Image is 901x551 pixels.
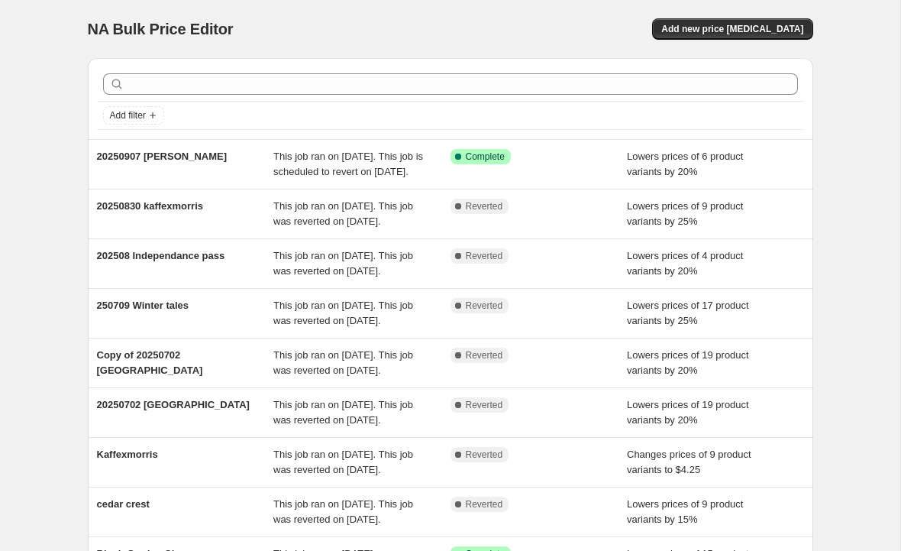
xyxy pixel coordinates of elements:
[466,349,503,361] span: Reverted
[97,349,203,376] span: Copy of 20250702 [GEOGRAPHIC_DATA]
[627,200,743,227] span: Lowers prices of 9 product variants by 25%
[103,106,164,125] button: Add filter
[466,250,503,262] span: Reverted
[652,18,812,40] button: Add new price [MEDICAL_DATA]
[97,449,158,460] span: Kaffexmorris
[627,250,743,277] span: Lowers prices of 4 product variants by 20%
[110,109,146,122] span: Add filter
[273,151,423,177] span: This job ran on [DATE]. This job is scheduled to revert on [DATE].
[88,21,234,37] span: NA Bulk Price Editor
[97,498,150,510] span: cedar crest
[97,250,225,261] span: 202508 Independance pass
[466,200,503,212] span: Reverted
[627,151,743,177] span: Lowers prices of 6 product variants by 20%
[273,349,413,376] span: This job ran on [DATE]. This job was reverted on [DATE].
[627,449,751,475] span: Changes prices of 9 product variants to $4.25
[466,498,503,510] span: Reverted
[273,200,413,227] span: This job ran on [DATE]. This job was reverted on [DATE].
[273,449,413,475] span: This job ran on [DATE]. This job was reverted on [DATE].
[466,399,503,411] span: Reverted
[627,498,743,525] span: Lowers prices of 9 product variants by 15%
[466,449,503,461] span: Reverted
[466,151,505,163] span: Complete
[627,300,749,326] span: Lowers prices of 17 product variants by 25%
[273,498,413,525] span: This job ran on [DATE]. This job was reverted on [DATE].
[661,23,803,35] span: Add new price [MEDICAL_DATA]
[97,300,189,311] span: 250709 Winter tales
[97,200,204,212] span: 20250830 kaffexmorris
[97,151,228,162] span: 20250907 [PERSON_NAME]
[273,300,413,326] span: This job ran on [DATE]. This job was reverted on [DATE].
[273,399,413,426] span: This job ran on [DATE]. This job was reverted on [DATE].
[97,399,250,410] span: 20250702 [GEOGRAPHIC_DATA]
[627,399,749,426] span: Lowers prices of 19 product variants by 20%
[627,349,749,376] span: Lowers prices of 19 product variants by 20%
[466,300,503,312] span: Reverted
[273,250,413,277] span: This job ran on [DATE]. This job was reverted on [DATE].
